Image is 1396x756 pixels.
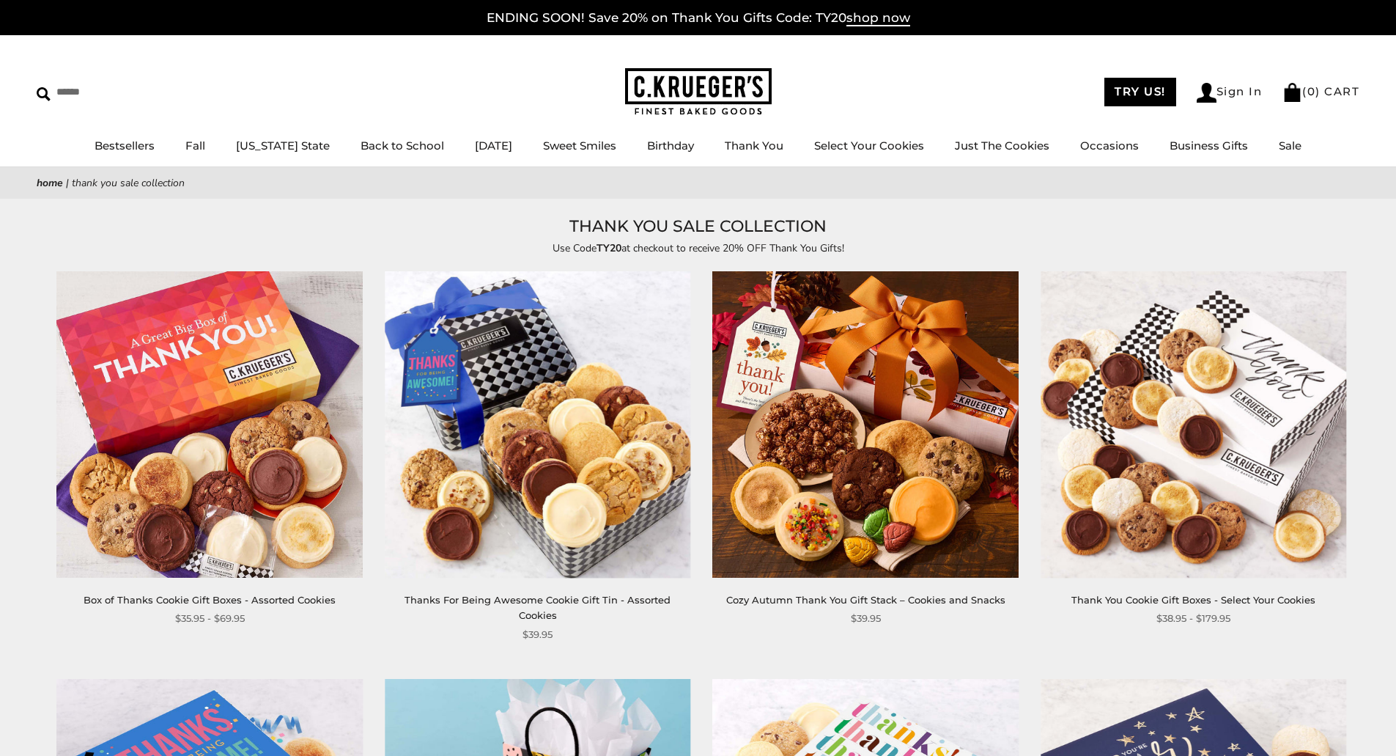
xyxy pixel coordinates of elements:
[487,10,910,26] a: ENDING SOON! Save 20% on Thank You Gifts Code: TY20shop now
[1041,272,1346,578] img: Thank You Cookie Gift Boxes - Select Your Cookies
[66,176,69,190] span: |
[72,176,185,190] span: THANK YOU SALE COLLECTION
[37,87,51,101] img: Search
[846,10,910,26] span: shop now
[37,175,1359,191] nav: breadcrumbs
[37,176,63,190] a: Home
[814,139,924,153] a: Select Your Cookies
[1282,84,1359,98] a: (0) CART
[1307,84,1316,98] span: 0
[1279,139,1301,153] a: Sale
[236,139,330,153] a: [US_STATE] State
[57,272,363,578] img: Box of Thanks Cookie Gift Boxes - Assorted Cookies
[625,68,772,116] img: C.KRUEGER'S
[1071,594,1315,606] a: Thank You Cookie Gift Boxes - Select Your Cookies
[1170,139,1248,153] a: Business Gifts
[95,139,155,153] a: Bestsellers
[84,594,336,606] a: Box of Thanks Cookie Gift Boxes - Assorted Cookies
[851,611,881,626] span: $39.95
[726,594,1005,606] a: Cozy Autumn Thank You Gift Stack – Cookies and Snacks
[175,611,245,626] span: $35.95 - $69.95
[955,139,1049,153] a: Just The Cookies
[522,627,553,642] span: $39.95
[1282,83,1302,102] img: Bag
[1197,83,1216,103] img: Account
[1104,78,1176,106] a: TRY US!
[361,240,1035,257] p: Use Code at checkout to receive 20% OFF Thank You Gifts!
[1156,611,1230,626] span: $38.95 - $179.95
[713,272,1019,578] img: Cozy Autumn Thank You Gift Stack – Cookies and Snacks
[361,139,444,153] a: Back to School
[597,241,621,255] strong: TY20
[475,139,512,153] a: [DATE]
[1080,139,1139,153] a: Occasions
[1197,83,1263,103] a: Sign In
[725,139,783,153] a: Thank You
[405,594,671,621] a: Thanks For Being Awesome Cookie Gift Tin - Assorted Cookies
[37,81,211,103] input: Search
[543,139,616,153] a: Sweet Smiles
[385,272,690,578] img: Thanks For Being Awesome Cookie Gift Tin - Assorted Cookies
[647,139,694,153] a: Birthday
[185,139,205,153] a: Fall
[59,213,1337,240] h1: THANK YOU SALE COLLECTION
